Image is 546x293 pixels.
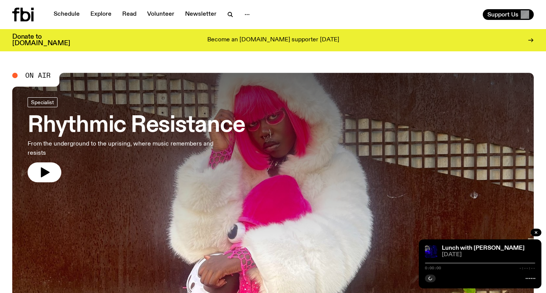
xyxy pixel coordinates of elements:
a: Read [118,9,141,20]
span: Support Us [487,11,518,18]
a: Rhythmic ResistanceFrom the underground to the uprising, where music remembers and resists [28,97,245,182]
a: Lunch with [PERSON_NAME] [442,245,525,251]
button: Support Us [483,9,534,20]
span: -:--:-- [519,266,535,270]
p: From the underground to the uprising, where music remembers and resists [28,139,224,158]
a: Schedule [49,9,84,20]
span: 0:00:00 [425,266,441,270]
a: Volunteer [143,9,179,20]
a: Specialist [28,97,57,107]
span: On Air [25,72,51,79]
p: Become an [DOMAIN_NAME] supporter [DATE] [207,37,339,44]
a: Newsletter [180,9,221,20]
span: [DATE] [442,252,535,258]
h3: Rhythmic Resistance [28,115,245,136]
span: Specialist [31,99,54,105]
h3: Donate to [DOMAIN_NAME] [12,34,70,47]
a: Explore [86,9,116,20]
